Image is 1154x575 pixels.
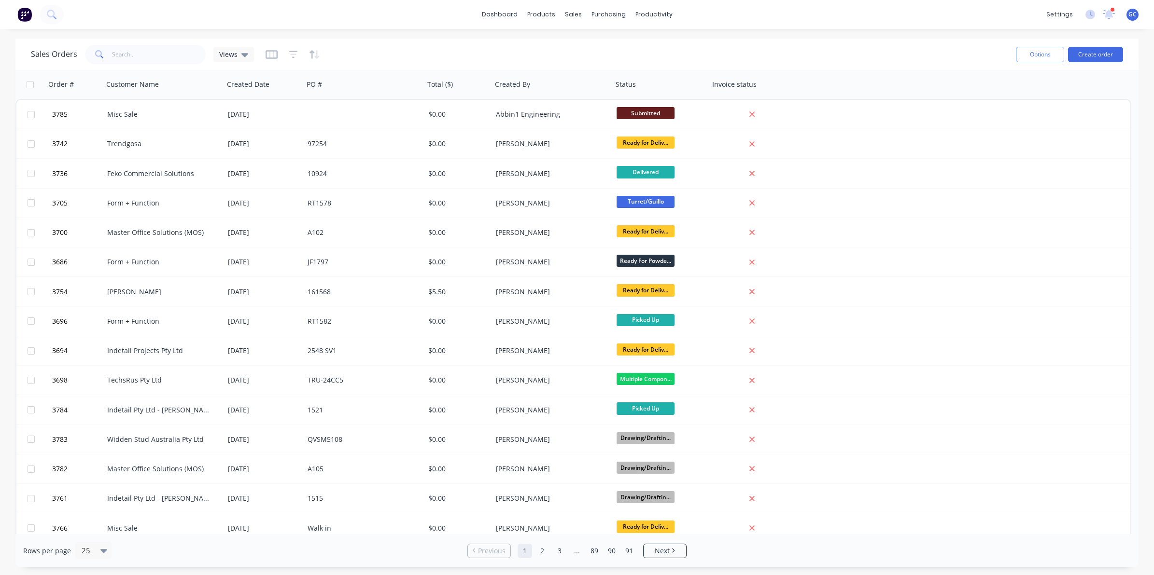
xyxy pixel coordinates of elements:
div: [PERSON_NAME] [496,346,603,356]
div: $0.00 [428,464,485,474]
div: $0.00 [428,139,485,149]
div: [DATE] [228,493,300,503]
div: $0.00 [428,228,485,237]
div: sales [560,7,587,22]
div: $0.00 [428,493,485,503]
span: 3705 [52,198,68,208]
div: Master Office Solutions (MOS) [107,464,214,474]
div: TechsRus Pty Ltd [107,375,214,385]
div: $0.00 [428,346,485,356]
div: QVSM5108 [308,435,415,444]
button: 3754 [49,277,107,306]
h1: Sales Orders [31,50,77,59]
div: Widden Stud Australia Pty Ltd [107,435,214,444]
span: 3700 [52,228,68,237]
button: Options [1016,47,1064,62]
div: [PERSON_NAME] [496,435,603,444]
div: $0.00 [428,405,485,415]
div: A102 [308,228,415,237]
div: Indetail Pty Ltd - [PERSON_NAME] [107,493,214,503]
div: $5.50 [428,287,485,297]
a: Previous page [468,546,510,556]
div: [DATE] [228,287,300,297]
div: Created By [495,80,530,89]
div: 97254 [308,139,415,149]
span: Turret/Guillo [617,196,675,208]
div: Abbin1 Engineering [496,110,603,119]
input: Search... [112,45,206,64]
div: RT1578 [308,198,415,208]
div: PO # [307,80,322,89]
span: 3698 [52,375,68,385]
button: 3694 [49,336,107,365]
div: $0.00 [428,523,485,533]
span: 3782 [52,464,68,474]
span: 3766 [52,523,68,533]
span: Picked Up [617,314,675,326]
img: Factory [17,7,32,22]
div: Order # [48,80,74,89]
div: $0.00 [428,375,485,385]
span: Rows per page [23,546,71,556]
a: Page 2 [535,544,549,558]
button: 3782 [49,454,107,483]
div: [PERSON_NAME] [496,405,603,415]
div: JF1797 [308,257,415,267]
div: Walk in [308,523,415,533]
ul: Pagination [464,544,690,558]
div: [DATE] [228,228,300,237]
div: Form + Function [107,316,214,326]
span: Ready for Deliv... [617,137,675,149]
span: 3783 [52,435,68,444]
div: Misc Sale [107,110,214,119]
div: $0.00 [428,169,485,178]
a: Page 1 is your current page [518,544,532,558]
div: [DATE] [228,405,300,415]
div: [DATE] [228,346,300,356]
span: Ready for Deliv... [617,520,675,533]
div: [PERSON_NAME] [496,228,603,237]
span: Next [655,546,670,556]
div: Total ($) [427,80,453,89]
div: [PERSON_NAME] [496,493,603,503]
div: TRU-24CC5 [308,375,415,385]
span: 3694 [52,346,68,356]
span: Ready For Powde... [617,255,675,267]
div: [PERSON_NAME] [496,169,603,178]
div: $0.00 [428,110,485,119]
div: [PERSON_NAME] [496,287,603,297]
div: RT1582 [308,316,415,326]
div: Status [616,80,636,89]
div: 2548 SV1 [308,346,415,356]
div: [PERSON_NAME] [496,316,603,326]
div: [PERSON_NAME] [496,139,603,149]
button: 3742 [49,129,107,158]
span: Previous [478,546,506,556]
button: 3761 [49,484,107,513]
span: Drawing/Draftin... [617,491,675,503]
a: Jump forward [570,544,584,558]
button: 3766 [49,514,107,543]
button: 3783 [49,425,107,454]
span: 3736 [52,169,68,178]
div: Customer Name [106,80,159,89]
button: 3736 [49,159,107,188]
div: Indetail Pty Ltd - [PERSON_NAME] [107,405,214,415]
a: Page 3 [552,544,567,558]
button: 3784 [49,396,107,424]
a: Page 89 [587,544,602,558]
div: 10924 [308,169,415,178]
div: [DATE] [228,139,300,149]
span: 3784 [52,405,68,415]
button: 3700 [49,218,107,247]
div: productivity [631,7,677,22]
div: settings [1041,7,1078,22]
div: Invoice status [712,80,757,89]
span: Ready for Deliv... [617,225,675,237]
a: Page 91 [622,544,636,558]
div: 161568 [308,287,415,297]
div: A105 [308,464,415,474]
div: $0.00 [428,257,485,267]
div: 1521 [308,405,415,415]
div: Misc Sale [107,523,214,533]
